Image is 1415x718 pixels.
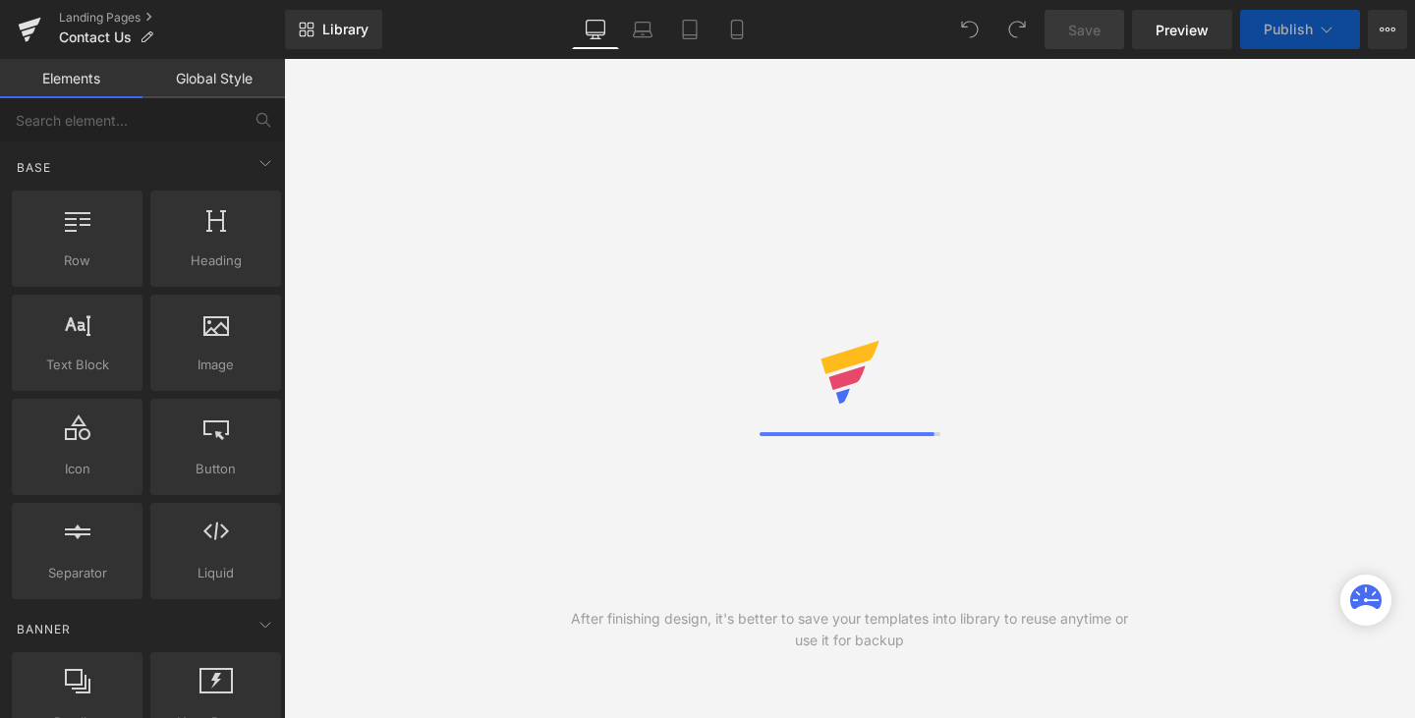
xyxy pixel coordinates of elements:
[15,158,53,177] span: Base
[1068,20,1101,40] span: Save
[1264,22,1313,37] span: Publish
[567,608,1133,651] div: After finishing design, it's better to save your templates into library to reuse anytime or use i...
[18,459,137,479] span: Icon
[997,10,1037,49] button: Redo
[1240,10,1360,49] button: Publish
[619,10,666,49] a: Laptop
[322,21,368,38] span: Library
[713,10,761,49] a: Mobile
[950,10,990,49] button: Undo
[572,10,619,49] a: Desktop
[18,250,137,271] span: Row
[18,355,137,375] span: Text Block
[59,10,285,26] a: Landing Pages
[1132,10,1232,49] a: Preview
[156,355,275,375] span: Image
[142,59,285,98] a: Global Style
[156,563,275,583] span: Liquid
[1368,10,1407,49] button: More
[156,250,275,271] span: Heading
[666,10,713,49] a: Tablet
[285,10,382,49] a: New Library
[59,29,132,45] span: Contact Us
[15,620,73,638] span: Banner
[18,563,137,583] span: Separator
[156,459,275,479] span: Button
[1156,20,1209,40] span: Preview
